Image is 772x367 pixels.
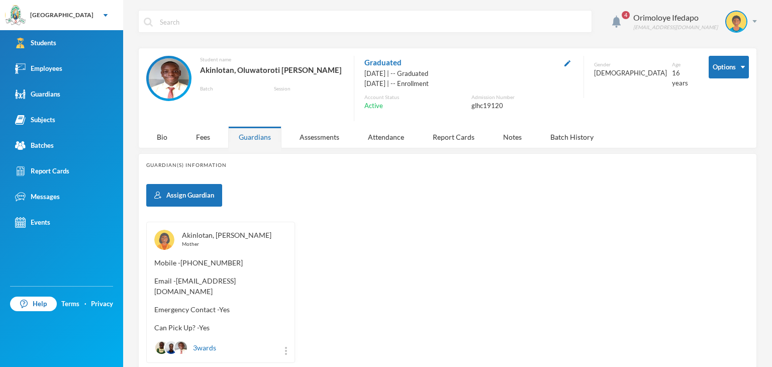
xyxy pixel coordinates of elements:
[594,61,667,68] div: Gender
[364,101,383,111] span: Active
[154,192,161,199] img: add user
[182,240,287,248] div: Mother
[174,341,187,354] img: STUDENT
[15,38,56,48] div: Students
[182,231,271,239] a: Akinlotan, [PERSON_NAME]
[15,89,60,100] div: Guardians
[200,85,266,93] div: Batch
[154,230,174,250] img: GUARDIAN
[471,101,573,111] div: glhc19120
[154,257,287,268] span: Mobile - [PHONE_NUMBER]
[15,192,60,202] div: Messages
[15,115,55,125] div: Subjects
[146,161,749,169] div: Guardian(s) Information
[154,340,216,355] div: 3 wards
[185,126,221,148] div: Fees
[155,341,168,354] img: STUDENT
[364,56,402,69] span: Graduated
[149,58,189,99] img: STUDENT
[15,140,54,151] div: Batches
[200,56,344,63] div: Student name
[633,24,718,31] div: [EMAIL_ADDRESS][DOMAIN_NAME]
[15,63,62,74] div: Employees
[154,276,287,297] span: Email - [EMAIL_ADDRESS][DOMAIN_NAME]
[561,57,573,68] button: Edit
[274,85,344,93] div: Session
[594,68,667,78] div: [DEMOGRAPHIC_DATA]
[91,299,113,309] a: Privacy
[622,11,630,19] span: 4
[165,341,177,354] img: STUDENT
[540,126,604,148] div: Batch History
[154,322,287,333] span: Can Pick Up? - Yes
[84,299,86,309] div: ·
[357,126,415,148] div: Attendance
[709,56,749,78] button: Options
[154,304,287,315] span: Emergency Contact - Yes
[61,299,79,309] a: Terms
[6,6,26,26] img: logo
[200,63,344,76] div: Akinlotan, Oluwatoroti [PERSON_NAME]
[10,297,57,312] a: Help
[633,12,718,24] div: Orimoloye Ifedapo
[364,69,573,79] div: [DATE] | -- Graduated
[146,184,222,207] button: Assign Guardian
[364,79,573,89] div: [DATE] | -- Enrollment
[672,61,694,68] div: Age
[146,126,178,148] div: Bio
[228,126,281,148] div: Guardians
[672,68,694,88] div: 16 years
[364,94,466,101] div: Account Status
[15,217,50,228] div: Events
[15,166,69,176] div: Report Cards
[144,18,153,27] img: search
[159,11,587,33] input: Search
[726,12,746,32] img: STUDENT
[471,94,573,101] div: Admission Number
[422,126,485,148] div: Report Cards
[30,11,93,20] div: [GEOGRAPHIC_DATA]
[285,347,287,355] img: more_vert
[289,126,350,148] div: Assessments
[493,126,532,148] div: Notes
